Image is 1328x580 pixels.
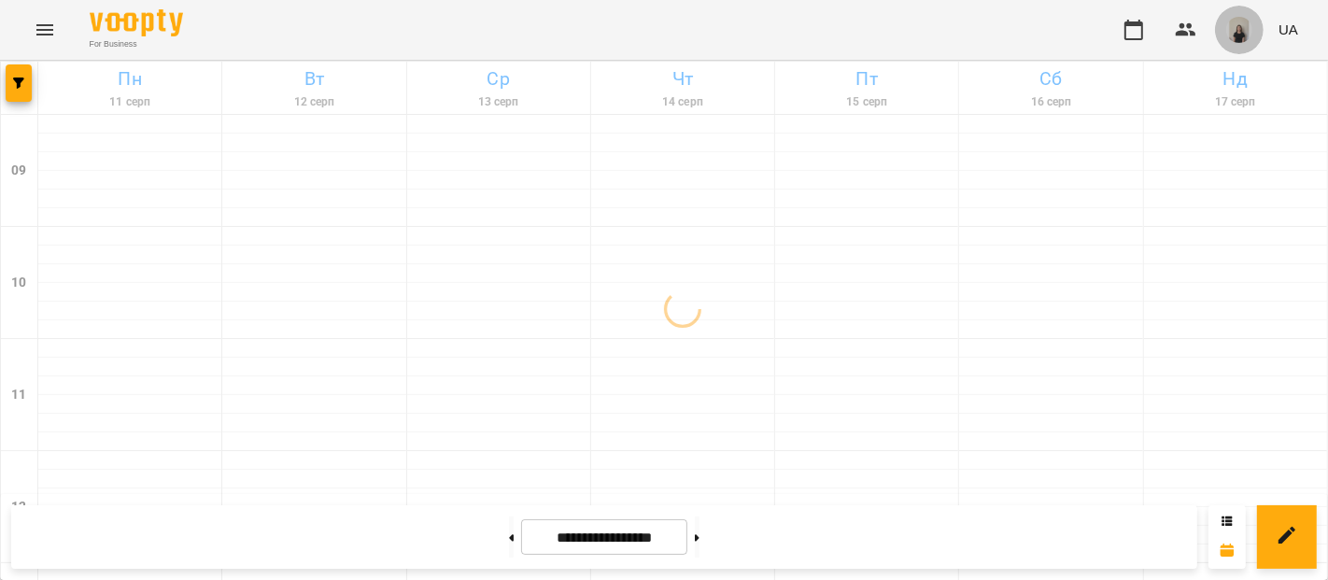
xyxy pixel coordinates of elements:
[962,93,1139,111] h6: 16 серп
[11,273,26,293] h6: 10
[41,64,219,93] h6: Пн
[1271,12,1306,47] button: UA
[225,93,403,111] h6: 12 серп
[1147,64,1324,93] h6: Нд
[11,161,26,181] h6: 09
[594,64,771,93] h6: Чт
[1279,20,1298,39] span: UA
[1226,17,1252,43] img: a3bfcddf6556b8c8331b99a2d66cc7fb.png
[410,64,587,93] h6: Ср
[594,93,771,111] h6: 14 серп
[1147,93,1324,111] h6: 17 серп
[90,9,183,36] img: Voopty Logo
[778,64,955,93] h6: Пт
[410,93,587,111] h6: 13 серп
[778,93,955,111] h6: 15 серп
[22,7,67,52] button: Menu
[41,93,219,111] h6: 11 серп
[11,385,26,405] h6: 11
[225,64,403,93] h6: Вт
[962,64,1139,93] h6: Сб
[90,38,183,50] span: For Business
